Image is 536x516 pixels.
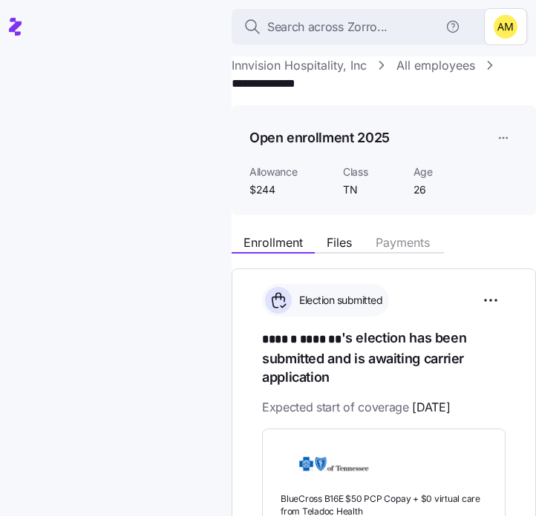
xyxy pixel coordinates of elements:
h1: Open enrollment 2025 [249,128,390,147]
span: Files [327,236,352,248]
img: BlueCross BlueShield of Tennessee [281,447,388,481]
span: Expected start of coverage [262,398,450,417]
a: Innvision Hospitality, Inc [232,56,367,75]
button: Search across Zorro... [232,9,529,44]
span: Payments [376,236,430,248]
span: TN [343,182,402,197]
h1: 's election has been submitted and is awaiting carrier application [262,328,506,386]
span: Class [343,165,402,179]
span: Search across Zorro... [267,18,388,36]
span: [DATE] [412,398,450,417]
a: All employees [396,56,475,75]
span: Election submitted [295,293,382,308]
span: Enrollment [244,236,303,248]
span: Age [414,165,472,179]
span: 26 [414,182,472,197]
img: dfaaf2f2725e97d5ef9e82b99e83f4d7 [494,15,517,39]
span: Allowance [249,165,331,179]
span: $244 [249,182,331,197]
